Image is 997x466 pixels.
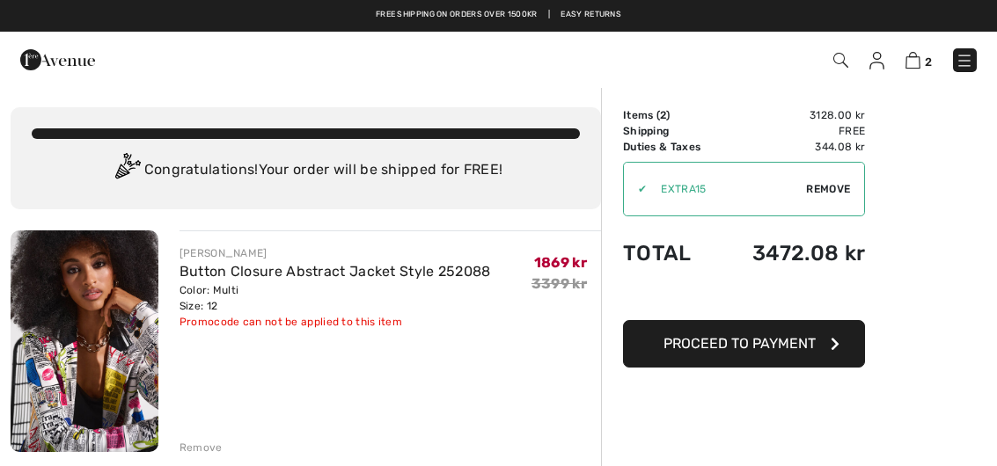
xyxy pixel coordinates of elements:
[663,335,816,352] span: Proceed to Payment
[11,230,158,452] img: Button Closure Abstract Jacket Style 252088
[109,153,144,188] img: Congratulation2.svg
[623,123,722,139] td: Shipping
[623,107,722,123] td: Items ( )
[925,55,932,69] span: 2
[561,9,621,21] a: Easy Returns
[722,107,865,123] td: 3128.00 kr
[722,223,865,283] td: 3472.08 kr
[722,139,865,155] td: 344.08 kr
[905,52,920,69] img: Shopping Bag
[722,123,865,139] td: Free
[180,440,223,455] div: Remove
[623,283,865,314] iframe: PayPal
[869,52,884,69] img: My Info
[623,223,722,283] td: Total
[20,42,95,77] img: 1ère Avenue
[956,52,973,69] img: Menu
[806,181,850,197] span: Remove
[180,245,491,261] div: [PERSON_NAME]
[833,53,848,68] img: Search
[534,254,587,271] span: 1869 kr
[623,320,865,368] button: Proceed to Payment
[180,282,491,314] div: Color: Multi Size: 12
[180,263,491,280] a: Button Closure Abstract Jacket Style 252088
[660,109,666,121] span: 2
[548,9,550,21] span: |
[20,50,95,67] a: 1ère Avenue
[905,49,932,70] a: 2
[647,163,806,215] input: Promo code
[624,181,647,197] div: ✔
[32,153,580,188] div: Congratulations! Your order will be shipped for FREE!
[180,314,491,330] div: Promocode can not be applied to this item
[623,139,722,155] td: Duties & Taxes
[531,275,587,292] s: 3399 kr
[376,9,538,21] a: Free shipping on orders over 1500kr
